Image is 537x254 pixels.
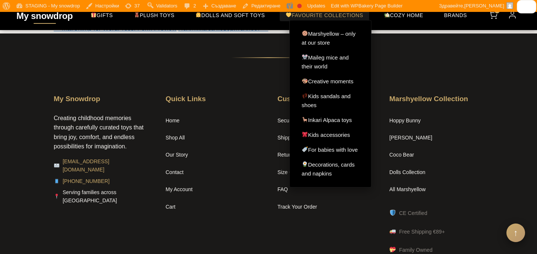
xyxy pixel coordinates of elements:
a: [PHONE_NUMBER] [63,177,110,185]
img: 📍 [54,194,59,199]
span: Family Owned [399,246,432,254]
a: Hoppy Bunny [389,113,483,128]
a: Creative moments [296,74,365,89]
img: 📧 [54,163,59,168]
h4: My Snowdrop [54,94,148,105]
h4: Marshyellow Collection [389,94,483,105]
p: Serving families across [GEOGRAPHIC_DATA] [54,188,148,205]
img: 🐭 [302,54,308,60]
a: Track Your Order [277,200,371,214]
a: View your shopping cart [485,7,501,23]
a: Inkari Alpaca toys [296,113,365,128]
a: For babies with love [296,142,365,157]
span: CE Certified [399,209,427,217]
a: Dolls Collection [389,165,483,179]
img: 🌼 [302,161,308,167]
a: Dolls and soft toys [189,9,271,21]
a: PLUSH TOYS [128,9,180,21]
button: ↑ [506,224,525,242]
a: [PERSON_NAME] [389,131,483,145]
img: 🛡️ [390,210,396,216]
img: 👧 [196,12,201,17]
a: ← MailChimp for WordPress: Form Preview [54,25,176,32]
a: My Account [166,182,260,196]
p: Creating childhood memories through carefully curated toys that bring joy, comfort, and endless p... [54,113,148,151]
a: Login to your account [504,7,521,23]
a: Coco Bear [389,148,483,162]
a: Our Story [166,148,260,162]
img: 🎁 [91,12,96,17]
a: Secure Checkout [277,113,371,128]
img: 🍼 [302,147,308,152]
img: 🎀 [302,132,308,137]
a: Favourite Collections [280,9,369,21]
span: Free Shipping €89+ [399,228,445,236]
a: Size Guide [277,165,371,179]
h4: Customer Care [277,94,371,105]
img: 💛 [286,12,291,17]
img: 🎨 [302,78,308,84]
a: Политика за поверителност → [178,25,268,32]
img: 🧸 [134,12,139,17]
a: GIFTS [85,9,119,21]
img: 🍪 [302,30,308,36]
a: Maileg mice and their world [296,50,365,74]
a: [EMAIL_ADDRESS][DOMAIN_NAME] [63,157,148,174]
span: [PERSON_NAME] [464,3,504,9]
img: 🦙 [302,117,308,122]
img: 👣 [302,93,308,99]
img: 🏡 [384,12,390,17]
a: Contact [166,165,260,179]
a: All Marshyellow [389,182,483,196]
img: 💝 [390,247,396,253]
a: Kids accessories [296,128,365,142]
a: Cart [166,200,260,214]
a: Shipping Info [277,131,371,145]
a: Decorations, cards and napkins [296,157,365,181]
a: Cozy home [378,9,429,21]
img: 🚚 [390,228,396,234]
h4: Quick Links [166,94,260,105]
a: Home [166,113,260,128]
a: Shop All [166,131,260,145]
a: Marshyellow – only at our store [296,26,365,50]
a: Kids sandals and shoes [296,89,365,113]
a: My snowdrop [16,11,73,21]
div: Focus keyphrase not set [297,4,302,8]
a: Returns Policy [277,148,371,162]
a: FAQ [277,182,371,196]
a: BRANDS [438,9,473,21]
img: 📱 [54,179,59,184]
